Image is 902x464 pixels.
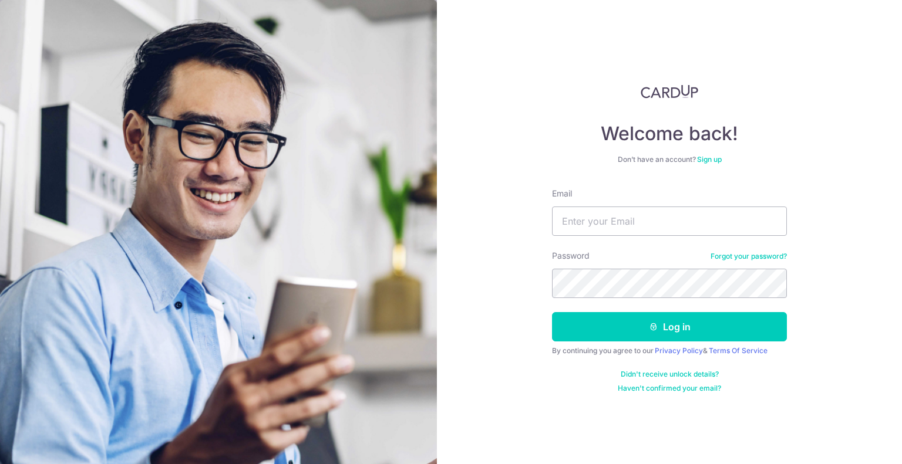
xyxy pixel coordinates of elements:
[641,84,698,99] img: CardUp Logo
[709,346,768,355] a: Terms Of Service
[552,206,787,236] input: Enter your Email
[552,155,787,164] div: Don’t have an account?
[552,250,590,262] label: Password
[621,370,719,379] a: Didn't receive unlock details?
[711,252,787,261] a: Forgot your password?
[552,312,787,341] button: Log in
[697,155,722,164] a: Sign up
[655,346,703,355] a: Privacy Policy
[552,188,572,199] label: Email
[552,346,787,355] div: By continuing you agree to our &
[618,384,721,393] a: Haven't confirmed your email?
[552,122,787,145] h4: Welcome back!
